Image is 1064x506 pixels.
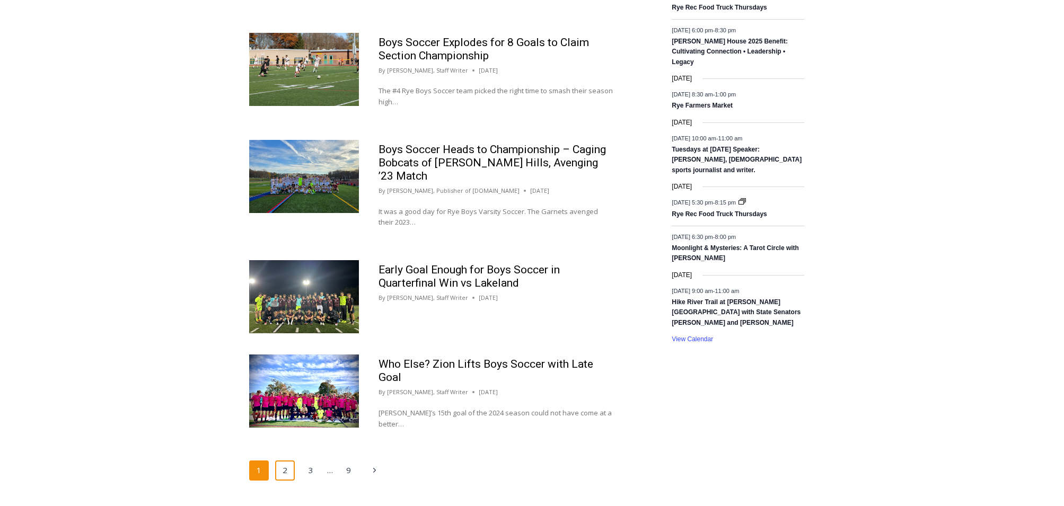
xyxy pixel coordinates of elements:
[379,407,614,430] p: [PERSON_NAME]’s 15th goal of the 2024 season could not have come at a better…
[379,85,614,108] p: The #4 Rye Boys Soccer team picked the right time to smash their season high…
[249,140,359,213] img: (PHOTO: Rye Boys Varsity Soccer on Thursday, October 31, 2024 facing Byram Hills. Credit: Alvar L...
[387,66,468,74] a: [PERSON_NAME], Staff Writer
[672,199,737,206] time: -
[672,287,739,294] time: -
[327,461,333,480] span: …
[715,233,736,239] span: 8:00 pm
[479,387,498,397] time: [DATE]
[379,36,589,62] a: Boys Soccer Explodes for 8 Goals to Claim Section Championship
[379,263,560,289] a: Early Goal Enough for Boys Soccer in Quarterfinal Win vs Lakeland
[672,233,713,239] span: [DATE] 6:30 pm
[672,146,802,175] a: Tuesdays at [DATE] Speaker: [PERSON_NAME], [DEMOGRAPHIC_DATA] sports journalist and writer.
[718,135,743,141] span: 11:00 am
[249,354,359,428] img: (PHOTO: The Rye Boys Soccer Team against a beautiful backdrop. They defeated Pelham 1-0 to advanc...
[672,26,713,33] span: [DATE] 6:00 pm
[379,387,385,397] span: By
[672,199,713,206] span: [DATE] 5:30 pm
[672,4,767,12] a: Rye Rec Food Truck Thursdays
[387,388,468,396] a: [PERSON_NAME], Staff Writer
[672,298,801,327] a: Hike River Trail at [PERSON_NAME][GEOGRAPHIC_DATA] with State Senators [PERSON_NAME] and [PERSON_...
[249,460,634,481] nav: Page navigation
[672,270,692,280] time: [DATE]
[672,91,736,97] time: -
[379,293,385,303] span: By
[672,233,736,239] time: -
[672,244,799,263] a: Moonlight & Mysteries: A Tarot Circle with [PERSON_NAME]
[249,460,269,481] span: 1
[275,460,295,481] a: 2
[672,135,716,141] span: [DATE] 10:00 am
[715,91,736,97] span: 1:00 pm
[479,66,498,75] time: [DATE]
[379,186,385,196] span: By
[715,26,736,33] span: 8:30 pm
[672,182,692,192] time: [DATE]
[301,460,321,481] a: 3
[672,135,742,141] time: -
[715,287,739,294] span: 11:00 am
[339,460,359,481] a: 9
[672,210,767,219] a: Rye Rec Food Truck Thursdays
[672,118,692,128] time: [DATE]
[530,186,549,196] time: [DATE]
[672,91,713,97] span: [DATE] 8:30 am
[672,38,788,67] a: [PERSON_NAME] House 2025 Benefit: Cultivating Connection • Leadership • Legacy
[379,143,606,182] a: Boys Soccer Heads to Championship – Caging Bobcats of [PERSON_NAME] Hills, Avenging ’23 Match
[672,102,733,110] a: Rye Farmers Market
[479,293,498,303] time: [DATE]
[387,187,520,194] a: [PERSON_NAME], Publisher of [DOMAIN_NAME]
[379,206,614,228] p: It was a good day for Rye Boys Varsity Soccer. The Garnets avenged their 2023…
[672,26,736,33] time: -
[672,287,713,294] span: [DATE] 9:00 am
[387,294,468,301] a: [PERSON_NAME], Staff Writer
[715,199,736,206] span: 8:15 pm
[379,66,385,75] span: By
[672,335,713,343] a: View Calendar
[379,358,593,384] a: Who Else? Zion Lifts Boys Soccer with Late Goal
[672,74,692,84] time: [DATE]
[249,33,359,106] img: (PHOTO: Shun Nagata shows champion-esque emotion after a strong tackle against Ardsley. Credit: A...
[249,260,359,333] img: (PHOTO: The Rye Boys Soccer team after their 1-0 playoff victory over Lakeland on Tuesday evening...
